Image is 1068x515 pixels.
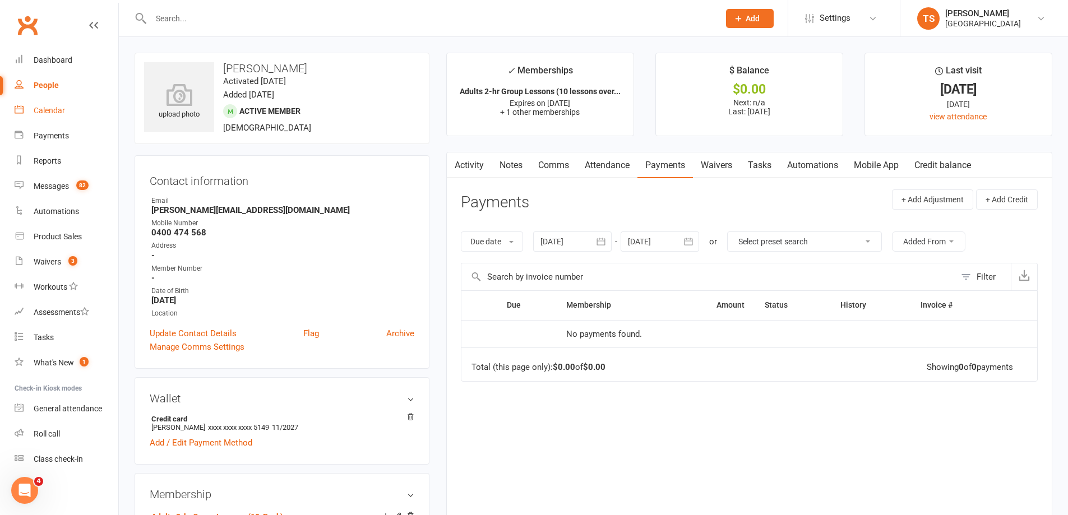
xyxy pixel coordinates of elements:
div: Automations [34,207,79,216]
div: Workouts [34,282,67,291]
a: General attendance kiosk mode [15,396,118,421]
span: 82 [76,180,89,190]
span: Expires on [DATE] [510,99,570,108]
a: Clubworx [13,11,41,39]
th: Due [497,291,557,319]
a: Tasks [740,152,779,178]
a: Reports [15,149,118,174]
div: Memberships [507,63,573,84]
a: Payments [637,152,693,178]
span: xxxx xxxx xxxx 5149 [208,423,269,432]
a: Waivers 3 [15,249,118,275]
a: Flag [303,327,319,340]
a: Waivers [693,152,740,178]
a: What's New1 [15,350,118,375]
div: Tasks [34,333,54,342]
a: Payments [15,123,118,149]
span: Active member [239,106,300,115]
a: Credit balance [907,152,979,178]
h3: Contact information [150,170,414,187]
time: Activated [DATE] [223,76,286,86]
a: Roll call [15,421,118,447]
button: + Add Credit [976,189,1038,210]
h3: [PERSON_NAME] [144,62,420,75]
span: + 1 other memberships [500,108,580,117]
div: upload photo [144,83,214,120]
th: History [830,291,911,319]
h3: Wallet [150,392,414,405]
h3: Membership [150,488,414,500]
div: $ Balance [729,63,769,83]
strong: - [151,273,414,283]
a: Automations [779,152,846,178]
a: Calendar [15,98,118,123]
div: or [709,235,717,248]
a: Workouts [15,275,118,300]
input: Search by invoice number [461,263,955,290]
span: 1 [80,357,89,366]
span: 4 [34,477,43,486]
th: Status [755,291,830,319]
button: Added From [892,231,965,252]
div: $0.00 [666,83,833,95]
strong: [DATE] [151,295,414,305]
a: Product Sales [15,224,118,249]
div: Product Sales [34,232,82,241]
div: [DATE] [875,83,1042,95]
div: Roll call [34,429,60,438]
div: People [34,81,59,90]
span: [DEMOGRAPHIC_DATA] [223,123,311,133]
a: Comms [530,152,577,178]
div: Assessments [34,308,89,317]
div: What's New [34,358,74,367]
li: [PERSON_NAME] [150,413,414,433]
div: [PERSON_NAME] [945,8,1021,18]
div: Email [151,196,414,206]
a: Assessments [15,300,118,325]
span: Add [746,14,760,23]
a: Automations [15,199,118,224]
a: Tasks [15,325,118,350]
a: Activity [447,152,492,178]
div: Location [151,308,414,319]
div: Showing of payments [927,363,1013,372]
div: Calendar [34,106,65,115]
strong: 0 [959,362,964,372]
span: Settings [820,6,850,31]
a: Dashboard [15,48,118,73]
a: Mobile App [846,152,907,178]
div: Messages [34,182,69,191]
a: Notes [492,152,530,178]
th: Membership [556,291,670,319]
strong: 0 [972,362,977,372]
div: Mobile Number [151,218,414,229]
strong: Adults 2-hr Group Lessons (10 lessons over... [460,87,621,96]
div: General attendance [34,404,102,413]
a: view attendance [930,112,987,121]
th: Amount [670,291,755,319]
div: Payments [34,131,69,140]
p: Next: n/a Last: [DATE] [666,98,833,116]
span: 11/2027 [272,423,298,432]
span: 3 [68,256,77,266]
input: Search... [147,11,711,26]
th: Invoice # [910,291,1002,319]
a: Attendance [577,152,637,178]
div: [DATE] [875,98,1042,110]
strong: $0.00 [553,362,575,372]
a: Class kiosk mode [15,447,118,472]
div: TS [917,7,940,30]
button: Filter [955,263,1011,290]
td: No payments found. [556,320,755,348]
button: + Add Adjustment [892,189,973,210]
div: Reports [34,156,61,165]
div: Member Number [151,263,414,274]
div: Address [151,240,414,251]
div: [GEOGRAPHIC_DATA] [945,18,1021,29]
strong: - [151,250,414,261]
strong: [PERSON_NAME][EMAIL_ADDRESS][DOMAIN_NAME] [151,205,414,215]
a: People [15,73,118,98]
div: Last visit [935,63,982,83]
div: Date of Birth [151,286,414,296]
a: Archive [386,327,414,340]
